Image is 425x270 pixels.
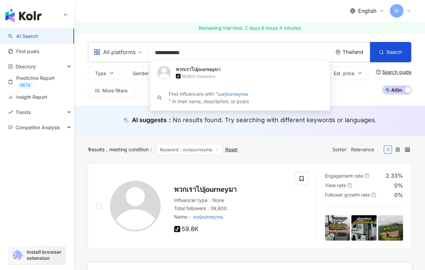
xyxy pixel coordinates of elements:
span: question-circle [364,173,369,178]
div: 0% [394,182,403,189]
span: Trends [16,105,31,120]
div: Sorter: [332,144,384,155]
div: Search guide [382,69,411,75]
a: Remaining trial time: 2 days 6 hours 4 minutes [74,22,425,34]
a: Find posts [8,48,39,55]
button: Est. price [327,66,370,80]
span: No results found. Try searching with different keywords or languages. [173,116,377,123]
span: 59.8K [174,226,198,233]
span: Directory [16,59,36,74]
img: KOL Avatar [157,66,171,80]
span: question-circle [371,193,376,197]
span: พวกเราไปjourneyมา [174,185,237,194]
a: KOL AvatarพวกเราไปjourneyมาInfluencer type：NoneTotal followers：59,800Name：ourjourneyma59.8KEngage... [88,163,411,249]
div: Find influencers with " " in their name, description, or posts [169,90,323,105]
span: Search [386,49,402,55]
img: post-image [325,215,350,240]
div: พวกเราไปjourneyมา [176,66,220,73]
span: Relevance [351,144,380,155]
div: All platforms [94,47,136,58]
button: Type [88,66,121,80]
span: rise [8,110,13,115]
div: 0% [394,191,403,199]
span: Engagement rate [325,173,363,179]
span: Type [95,71,106,76]
span: environment [335,50,340,55]
span: Name ： [174,213,224,221]
span: Est. price [334,71,354,76]
div: AI suggests ： [132,116,377,124]
div: results [88,147,104,152]
span: question-circle [376,70,381,74]
a: Insight Report [8,94,47,100]
span: Install browser extension [27,249,64,261]
span: Follower growth rate [325,192,370,198]
div: Thailand [343,49,370,55]
span: search [157,95,162,100]
img: post-image [378,215,403,240]
span: meeting condition ： [104,147,154,152]
img: chrome extension [11,250,24,261]
button: Search [370,42,411,62]
span: Gender [133,71,149,76]
div: 59,800 Followers [182,73,215,79]
div: Influencer type ： None [174,197,287,204]
button: Gender [125,66,164,80]
span: 1 [88,147,90,152]
span: ourjourneyma [218,91,248,97]
mark: ourjourneyma [192,213,224,221]
span: View rate [325,182,346,188]
img: logo [5,9,42,22]
a: chrome extensionInstall browser extension [9,246,66,264]
span: W [394,7,399,15]
a: Predictive ReportBETA [8,75,69,89]
span: More filters [102,88,127,93]
img: post-image [351,215,376,240]
span: question-circle [347,183,352,188]
span: appstore [94,49,100,55]
span: Competitor Analysis [16,120,60,135]
a: searchAI Search [8,33,38,40]
img: KOL Avatar [110,181,161,231]
span: Keyword：ourjourneyma [156,144,222,155]
div: Reset [225,147,238,152]
div: Total followers ： 59,800 [174,205,287,212]
div: 2.33% [386,172,403,179]
span: English [358,7,376,15]
button: More filters [88,84,135,97]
